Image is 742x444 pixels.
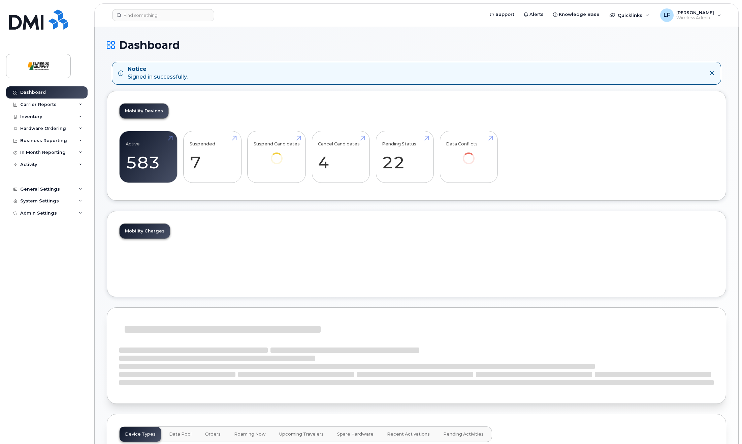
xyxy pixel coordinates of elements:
a: Suspend Candidates [254,135,300,173]
a: Pending Status 22 [382,135,427,179]
div: Signed in successfully. [128,65,188,81]
h1: Dashboard [107,39,726,51]
span: Spare Hardware [337,432,374,437]
span: Recent Activations [387,432,430,437]
span: Orders [205,432,221,437]
a: Mobility Devices [120,104,168,118]
a: Suspended 7 [190,135,235,179]
span: Upcoming Travelers [279,432,324,437]
a: Mobility Charges [120,224,170,239]
span: Roaming Now [234,432,266,437]
span: Data Pool [169,432,192,437]
strong: Notice [128,65,188,73]
a: Active 583 [126,135,171,179]
a: Data Conflicts [446,135,491,173]
a: Cancel Candidates 4 [318,135,363,179]
span: Pending Activities [443,432,484,437]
